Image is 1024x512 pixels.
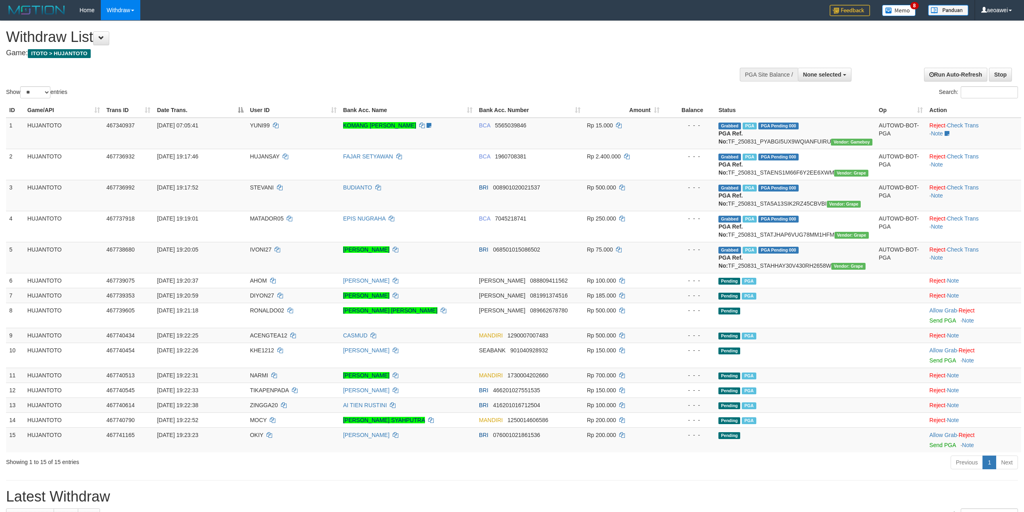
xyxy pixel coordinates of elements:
[479,417,503,423] span: MANDIRI
[6,368,24,383] td: 11
[6,412,24,427] td: 14
[343,122,416,129] a: KOMANG [PERSON_NAME]
[758,216,799,223] span: PGA Pending
[718,402,740,409] span: Pending
[6,103,24,118] th: ID
[157,332,198,339] span: [DATE] 19:22:25
[157,432,198,438] span: [DATE] 19:23:23
[6,4,67,16] img: MOTION_logo.png
[929,122,945,129] a: Reject
[24,303,103,328] td: HUJANTOTO
[493,432,540,438] span: Copy 076001021861536 to clipboard
[584,103,663,118] th: Amount: activate to sort column ascending
[157,184,198,191] span: [DATE] 19:17:52
[947,417,959,423] a: Note
[931,130,943,137] a: Note
[947,122,979,129] a: Check Trans
[929,317,955,324] a: Send PGA
[157,387,198,393] span: [DATE] 19:22:33
[343,332,368,339] a: CASMUD
[343,347,389,354] a: [PERSON_NAME]
[929,332,945,339] a: Reject
[939,86,1018,98] label: Search:
[876,118,926,149] td: AUTOWD-BOT-PGA
[718,278,740,285] span: Pending
[479,246,488,253] span: BRI
[743,154,757,160] span: Marked by aeoserlin
[587,184,616,191] span: Rp 500.000
[834,170,868,177] span: Vendor URL: https://settle31.1velocity.biz
[959,432,975,438] a: Reject
[343,215,385,222] a: EPIS NUGRAHA
[929,307,958,314] span: ·
[959,347,975,354] a: Reject
[587,402,616,408] span: Rp 100.000
[530,307,568,314] span: Copy 089662678780 to clipboard
[6,383,24,398] td: 12
[947,277,959,284] a: Note
[157,417,198,423] span: [DATE] 19:22:52
[666,431,712,439] div: - - -
[6,455,420,466] div: Showing 1 to 15 of 15 entries
[715,118,876,149] td: TF_250831_PYABGI5UX9WQIANFUIRU
[666,246,712,254] div: - - -
[929,292,945,299] a: Reject
[926,242,1021,273] td: · ·
[742,387,756,394] span: Marked by aeorizki
[106,307,135,314] span: 467739605
[340,103,476,118] th: Bank Acc. Name: activate to sort column ascending
[250,153,279,160] span: HUJANSAY
[947,332,959,339] a: Note
[24,103,103,118] th: Game/API: activate to sort column ascending
[157,292,198,299] span: [DATE] 19:20:59
[103,103,154,118] th: Trans ID: activate to sort column ascending
[931,254,943,261] a: Note
[6,303,24,328] td: 8
[247,103,340,118] th: User ID: activate to sort column ascending
[666,183,712,191] div: - - -
[250,432,263,438] span: OKIY
[666,416,712,424] div: - - -
[926,273,1021,288] td: ·
[742,278,756,285] span: Marked by aeoanne
[926,343,1021,368] td: ·
[715,103,876,118] th: Status
[742,417,756,424] span: Marked by aeorizki
[24,273,103,288] td: HUJANTOTO
[587,432,616,438] span: Rp 200.000
[476,103,584,118] th: Bank Acc. Number: activate to sort column ascending
[666,152,712,160] div: - - -
[106,215,135,222] span: 467737918
[508,372,548,379] span: Copy 1730004202660 to clipboard
[106,332,135,339] span: 467740434
[798,68,851,81] button: None selected
[926,303,1021,328] td: ·
[996,456,1018,469] a: Next
[929,357,955,364] a: Send PGA
[250,215,284,222] span: MATADOR05
[947,402,959,408] a: Note
[926,288,1021,303] td: ·
[718,130,743,145] b: PGA Ref. No:
[6,273,24,288] td: 6
[250,307,284,314] span: RONALDO02
[666,346,712,354] div: - - -
[6,149,24,180] td: 2
[718,333,740,339] span: Pending
[24,368,103,383] td: HUJANTOTO
[715,242,876,273] td: TF_250831_STAHHAY30V430RH2658W
[250,372,268,379] span: NARMI
[157,402,198,408] span: [DATE] 19:22:38
[479,347,506,354] span: SEABANK
[106,277,135,284] span: 467739075
[587,387,616,393] span: Rp 150.000
[926,412,1021,427] td: ·
[343,387,389,393] a: [PERSON_NAME]
[959,307,975,314] a: Reject
[910,2,919,9] span: 8
[24,211,103,242] td: HUJANTOTO
[926,328,1021,343] td: ·
[24,427,103,452] td: HUJANTOTO
[343,432,389,438] a: [PERSON_NAME]
[495,153,527,160] span: Copy 1960708381 to clipboard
